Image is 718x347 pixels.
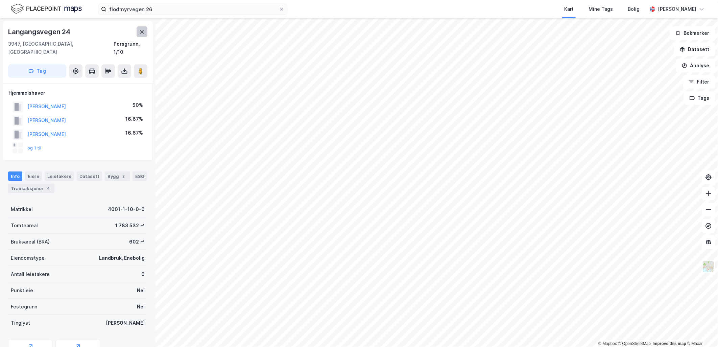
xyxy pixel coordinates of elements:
div: Info [8,171,22,181]
button: Tag [8,64,66,78]
a: Improve this map [653,341,686,346]
div: Transaksjoner [8,184,54,193]
div: Langangsvegen 24 [8,26,72,37]
div: Bruksareal (BRA) [11,238,50,246]
button: Tags [684,91,715,105]
div: Nei [137,286,145,295]
div: Porsgrunn, 1/10 [114,40,147,56]
div: Antall leietakere [11,270,50,278]
div: 4 [45,185,52,192]
input: Søk på adresse, matrikkel, gårdeiere, leietakere eller personer [106,4,279,14]
div: Festegrunn [11,303,37,311]
div: 1 783 532 ㎡ [115,222,145,230]
div: 602 ㎡ [129,238,145,246]
iframe: Chat Widget [684,315,718,347]
div: 50% [133,101,143,109]
img: logo.f888ab2527a4732fd821a326f86c7f29.svg [11,3,82,15]
div: Tinglyst [11,319,30,327]
div: Eiere [25,171,42,181]
button: Analyse [676,59,715,72]
div: Eiendomstype [11,254,45,262]
div: 16.67% [125,129,143,137]
div: 4001-1-10-0-0 [108,205,145,213]
button: Datasett [674,43,715,56]
div: Bygg [105,171,130,181]
div: ESG [133,171,147,181]
a: OpenStreetMap [618,341,651,346]
div: Matrikkel [11,205,33,213]
div: Hjemmelshaver [8,89,147,97]
div: Datasett [77,171,102,181]
div: 0 [141,270,145,278]
div: [PERSON_NAME] [658,5,696,13]
button: Filter [683,75,715,89]
a: Mapbox [598,341,617,346]
div: Leietakere [45,171,74,181]
div: [PERSON_NAME] [106,319,145,327]
div: Landbruk, Enebolig [99,254,145,262]
div: 3947, [GEOGRAPHIC_DATA], [GEOGRAPHIC_DATA] [8,40,114,56]
div: Punktleie [11,286,33,295]
div: Bolig [628,5,640,13]
div: 16.67% [125,115,143,123]
div: Mine Tags [589,5,613,13]
div: 2 [120,173,127,180]
img: Z [702,260,715,273]
div: Kart [564,5,574,13]
div: Nei [137,303,145,311]
div: Tomteareal [11,222,38,230]
button: Bokmerker [670,26,715,40]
